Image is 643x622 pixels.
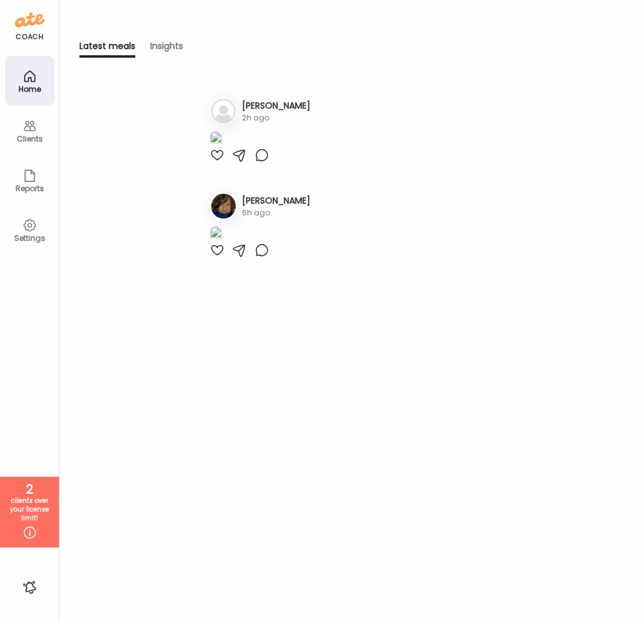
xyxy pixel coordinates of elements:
img: images%2FHQLSdo0jqsNgPfcrzKVDwM47TSt1%2FLfd9viz1zXjyUlehMkGy%2F67yAvaYLsicgGumeIX5N_1080 [210,131,222,148]
img: ate [15,10,45,30]
div: 2 [4,482,55,497]
div: Reports [7,184,52,192]
div: Latest meals [79,40,135,58]
div: coach [16,32,43,42]
img: avatars%2FBv1lrFe8lnN5XfMeLq44vPh2sfi1 [211,194,236,219]
h3: [PERSON_NAME] [242,194,310,207]
div: Clients [7,135,52,143]
div: 6h ago [242,207,310,219]
div: 2h ago [242,112,310,124]
div: clients over your license limit! [4,497,55,523]
img: bg-avatar-default.svg [211,99,236,124]
div: Insights [150,40,183,58]
div: Settings [7,234,52,242]
div: Home [7,85,52,93]
h3: [PERSON_NAME] [242,99,310,112]
img: images%2FBv1lrFe8lnN5XfMeLq44vPh2sfi1%2Fe2IkXCOMuy9UKw9Gcw0G%2FZsKOYXQzZbzDYys5bGb6_1080 [210,226,222,243]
